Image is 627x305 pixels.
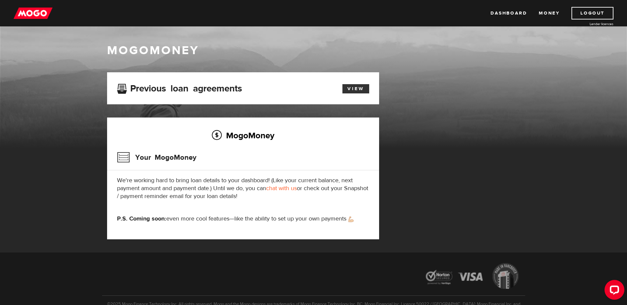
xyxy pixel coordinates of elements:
h3: Previous loan agreements [117,83,242,92]
img: legal-icons-92a2ffecb4d32d839781d1b4e4802d7b.png [419,258,525,295]
a: Money [539,7,560,19]
a: View [342,84,369,93]
a: Lender licences [564,21,613,26]
p: We're working hard to bring loan details to your dashboard! (Like your current balance, next paym... [117,177,369,200]
strong: P.S. Coming soon: [117,215,166,222]
a: chat with us [266,185,297,192]
h3: Your MogoMoney [117,149,196,166]
h1: MogoMoney [107,44,520,57]
a: Logout [571,7,613,19]
img: mogo_logo-11ee424be714fa7cbb0f0f49df9e16ec.png [14,7,53,19]
iframe: LiveChat chat widget [599,277,627,305]
a: Dashboard [490,7,527,19]
img: strong arm emoji [348,217,354,222]
h2: MogoMoney [117,128,369,142]
p: even more cool features—like the ability to set up your own payments [117,215,369,223]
